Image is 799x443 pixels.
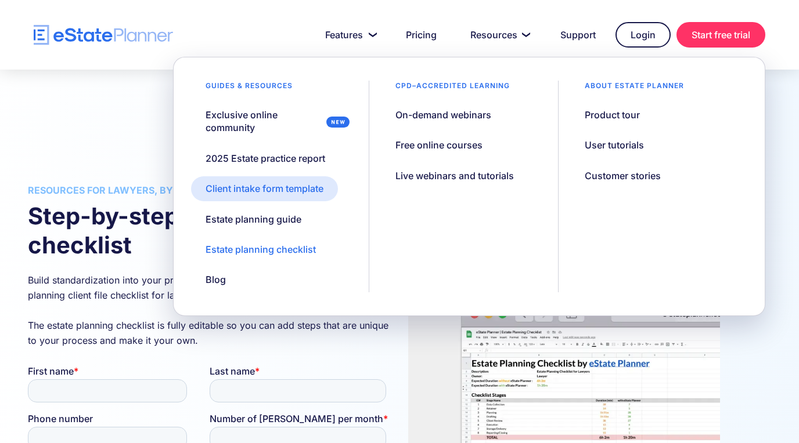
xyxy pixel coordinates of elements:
[206,108,322,135] div: Exclusive online community
[191,267,240,292] a: Blog
[191,207,316,231] a: Estate planning guide
[570,103,654,127] a: Product tour
[191,146,340,170] a: 2025 Estate practice report
[28,186,391,195] h3: Resources for lawyers, by lawyers
[395,139,483,151] div: Free online courses
[191,176,338,201] a: Client intake form template
[311,23,386,46] a: Features
[381,81,524,97] div: CPD–accredited learning
[191,103,357,140] a: Exclusive online community
[570,164,675,188] a: Customer stories
[191,237,330,262] a: Estate planning checklist
[34,25,173,45] a: home
[206,152,325,165] div: 2025 Estate practice report
[206,273,226,286] div: Blog
[206,213,301,226] div: Estate planning guide
[676,22,765,48] a: Start free trial
[616,22,671,48] a: Login
[395,169,514,182] div: Live webinars and tutorials
[395,108,491,121] div: On-demand webinars
[585,108,640,121] div: Product tour
[28,273,391,348] p: Build standardization into your practice and save time with our free estate planning client file ...
[570,133,658,157] a: User tutorials
[182,48,355,59] span: Number of [PERSON_NAME] per month
[206,182,323,195] div: Client intake form template
[585,169,661,182] div: Customer stories
[381,103,506,127] a: On-demand webinars
[392,23,451,46] a: Pricing
[191,81,307,97] div: Guides & resources
[570,81,699,97] div: About estate planner
[546,23,610,46] a: Support
[28,202,391,260] h2: Step-by-step estate planning checklist
[381,164,528,188] a: Live webinars and tutorials
[206,243,316,256] div: Estate planning checklist
[585,139,644,151] div: User tutorials
[381,133,497,157] a: Free online courses
[456,23,541,46] a: Resources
